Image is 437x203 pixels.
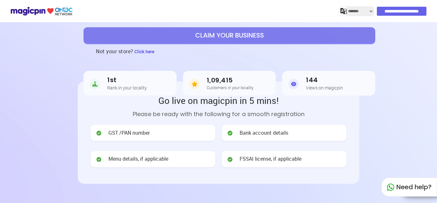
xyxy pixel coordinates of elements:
h5: Customers in your locality [207,85,253,90]
h3: Not your store? [96,43,133,59]
p: Please be ready with the following for a smooth registration [91,110,346,118]
img: j2MGCQAAAABJRU5ErkJggg== [340,8,347,14]
h3: 144 [306,76,343,84]
img: check [96,156,102,163]
h5: Rank in your locality [107,85,147,90]
span: Click here [134,48,154,55]
img: whatapp_green.7240e66a.svg [387,183,394,191]
div: Need help? [381,178,437,197]
h3: 1st [107,76,147,84]
span: GST /PAN number [108,129,150,137]
span: FSSAI license, if applicable [240,155,301,163]
h5: Views on magicpin [306,85,343,90]
span: Bank account details [240,129,288,137]
img: check [227,130,233,136]
h3: 1,09,415 [207,77,253,84]
button: CLAIM YOUR BUSINESS [83,27,375,43]
img: check [96,130,102,136]
img: ondc-logo-new-small.8a59708e.svg [10,5,73,17]
span: Menu details, if applicable [108,155,168,163]
h2: Go live on magicpin in 5 mins! [91,94,346,106]
img: Rank [90,78,100,90]
img: check [227,156,233,163]
img: Customers [189,78,200,90]
img: Views [289,78,299,90]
